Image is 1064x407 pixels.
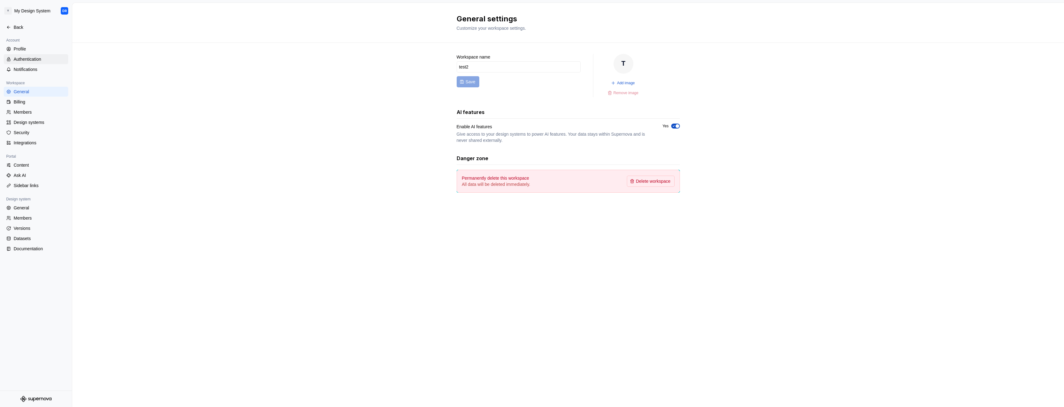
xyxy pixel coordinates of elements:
button: Add image [609,79,637,87]
div: T [614,54,633,74]
h3: Danger zone [457,155,488,162]
div: Members [14,109,66,115]
a: Datasets [4,234,68,243]
a: Integrations [4,138,68,148]
label: Workspace name [457,54,490,60]
a: Members [4,213,68,223]
a: Members [4,107,68,117]
h2: General settings [457,14,672,24]
h4: Permanently delete this workspace [462,175,529,181]
div: Documentation [14,246,66,252]
a: Sidebar links [4,181,68,190]
div: Back [14,24,66,30]
a: Security [4,128,68,138]
div: Versions [14,225,66,231]
a: Authentication [4,54,68,64]
div: Profile [14,46,66,52]
a: Billing [4,97,68,107]
div: Notifications [14,66,66,72]
div: Content [14,162,66,168]
div: Datasets [14,235,66,242]
div: Billing [14,99,66,105]
p: All data will be deleted immediately. [462,181,530,187]
div: Security [14,129,66,136]
div: Design system [4,195,33,203]
div: Give access to your design systems to power AI features. Your data stays within Supernova and is ... [457,131,651,143]
a: Back [4,22,68,32]
div: My Design System [14,8,51,14]
a: Design systems [4,117,68,127]
div: Enable AI features [457,124,492,130]
div: Ask AI [14,172,66,178]
div: Workspace [4,79,27,87]
a: Notifications [4,64,68,74]
span: Delete workspace [636,178,670,184]
a: Ask AI [4,170,68,180]
div: General [14,205,66,211]
label: Yes [663,124,669,129]
h3: AI features [457,108,485,116]
div: Integrations [14,140,66,146]
div: DR [62,8,67,13]
a: Versions [4,223,68,233]
a: Profile [4,44,68,54]
div: Design systems [14,119,66,125]
span: Add image [617,81,635,85]
svg: Supernova Logo [20,396,51,402]
span: Customize your workspace settings. [457,26,526,31]
div: T [4,7,12,15]
button: Delete workspace [627,176,674,187]
a: Documentation [4,244,68,254]
div: General [14,89,66,95]
a: General [4,87,68,97]
div: Members [14,215,66,221]
a: Content [4,160,68,170]
a: General [4,203,68,213]
div: Authentication [14,56,66,62]
button: TMy Design SystemDR [1,4,71,18]
div: Sidebar links [14,182,66,189]
div: Portal [4,153,18,160]
div: Account [4,37,22,44]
